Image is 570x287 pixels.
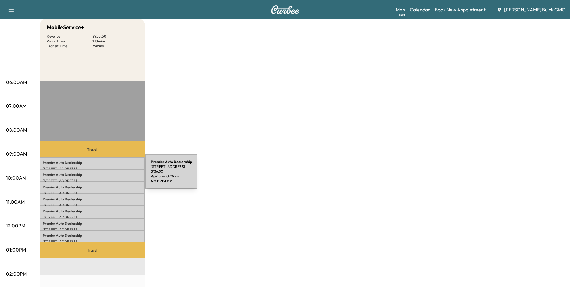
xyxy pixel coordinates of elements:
p: 07:00AM [6,102,26,110]
p: Premier Auto Dealership [43,185,142,190]
p: [STREET_ADDRESS] [43,178,142,183]
p: Premier Auto Dealership [43,221,142,226]
p: Travel [40,242,145,258]
span: [PERSON_NAME] Buick GMC [504,6,565,13]
p: 11:00AM [6,198,25,205]
p: Premier Auto Dealership [43,160,142,165]
p: [STREET_ADDRESS] [43,239,142,244]
p: Premier Auto Dealership [43,209,142,214]
p: $ 955.50 [92,34,138,39]
img: Curbee Logo [271,5,300,14]
p: [STREET_ADDRESS] [43,166,142,171]
p: [STREET_ADDRESS] [43,215,142,220]
p: Premier Auto Dealership [43,197,142,202]
p: 09:00AM [6,150,27,157]
p: 02:00PM [6,270,27,277]
p: Revenue [47,34,92,39]
div: Beta [399,12,405,17]
p: 210 mins [92,39,138,44]
a: Book New Appointment [435,6,486,13]
p: Work Time [47,39,92,44]
p: [STREET_ADDRESS] [43,203,142,208]
h5: MobileService+ [47,23,84,32]
p: [STREET_ADDRESS] [43,191,142,196]
p: 08:00AM [6,126,27,134]
a: Calendar [410,6,430,13]
p: [STREET_ADDRESS] [43,227,142,232]
p: 79 mins [92,44,138,48]
p: 01:00PM [6,246,26,253]
p: Transit Time [47,44,92,48]
p: Travel [40,141,145,157]
a: MapBeta [396,6,405,13]
p: Premier Auto Dealership [43,172,142,177]
p: 06:00AM [6,79,27,86]
p: Premier Auto Dealership [43,233,142,238]
p: 10:00AM [6,174,26,181]
p: 12:00PM [6,222,25,229]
